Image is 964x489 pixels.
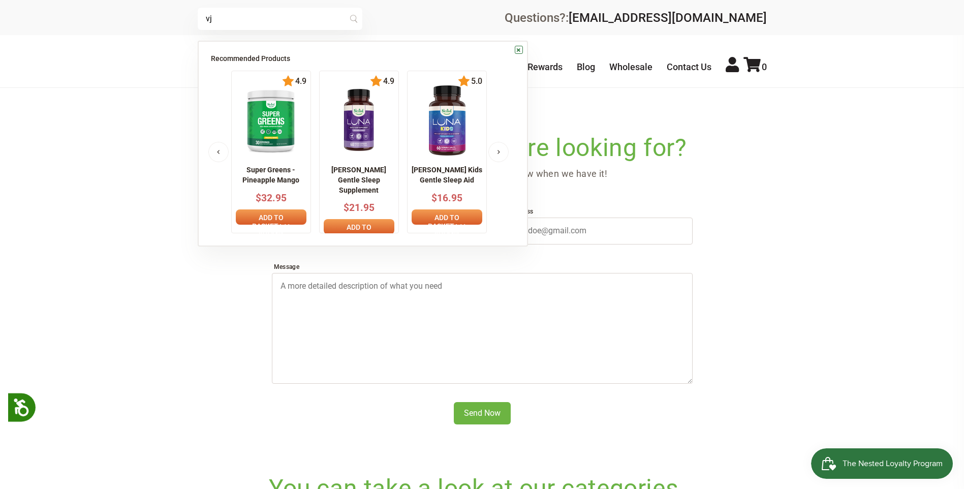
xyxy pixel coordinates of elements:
a: Contact Us [667,62,711,72]
img: star.svg [458,75,470,87]
button: Next [488,142,509,162]
p: [PERSON_NAME] Gentle Sleep Supplement [324,165,394,195]
a: Blog [577,62,595,72]
iframe: Button to open loyalty program pop-up [811,448,954,479]
a: × [515,46,523,54]
a: 0 [743,62,767,72]
span: $21.95 [344,202,375,213]
img: 1_edfe67ed-9f0f-4eb3-a1ff-0a9febdc2b11_x140.png [412,85,483,156]
input: Try "Sleeping" [198,8,362,30]
span: $16.95 [431,192,462,204]
span: $32.95 [256,192,287,204]
label: Email Address [490,205,693,218]
button: Previous [208,142,229,162]
input: Eg: jhondoe@gmail.com [490,218,693,244]
label: Message [272,261,693,273]
a: Add to basket [324,219,394,234]
span: 4.9 [382,77,394,86]
img: NN_LUNA_US_60_front_1_x140.png [331,85,386,156]
div: Questions?: [505,12,767,24]
a: [EMAIL_ADDRESS][DOMAIN_NAME] [569,11,767,25]
a: Wholesale [609,62,652,72]
img: star.svg [370,75,382,87]
a: Add to basket [236,209,306,225]
span: 4.9 [294,77,306,86]
input: Send Now [454,402,511,424]
img: star.svg [282,75,294,87]
img: imgpsh_fullsize_anim_-_2025-02-26T222351.371_x140.png [240,85,302,156]
a: Add to basket [412,209,482,225]
span: 5.0 [470,77,482,86]
p: Super Greens - Pineapple Mango [236,165,306,185]
span: Recommended Products [211,54,290,63]
a: Nested Rewards [496,62,563,72]
p: [PERSON_NAME] Kids Gentle Sleep Aid [412,165,482,185]
span: 0 [762,62,767,72]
